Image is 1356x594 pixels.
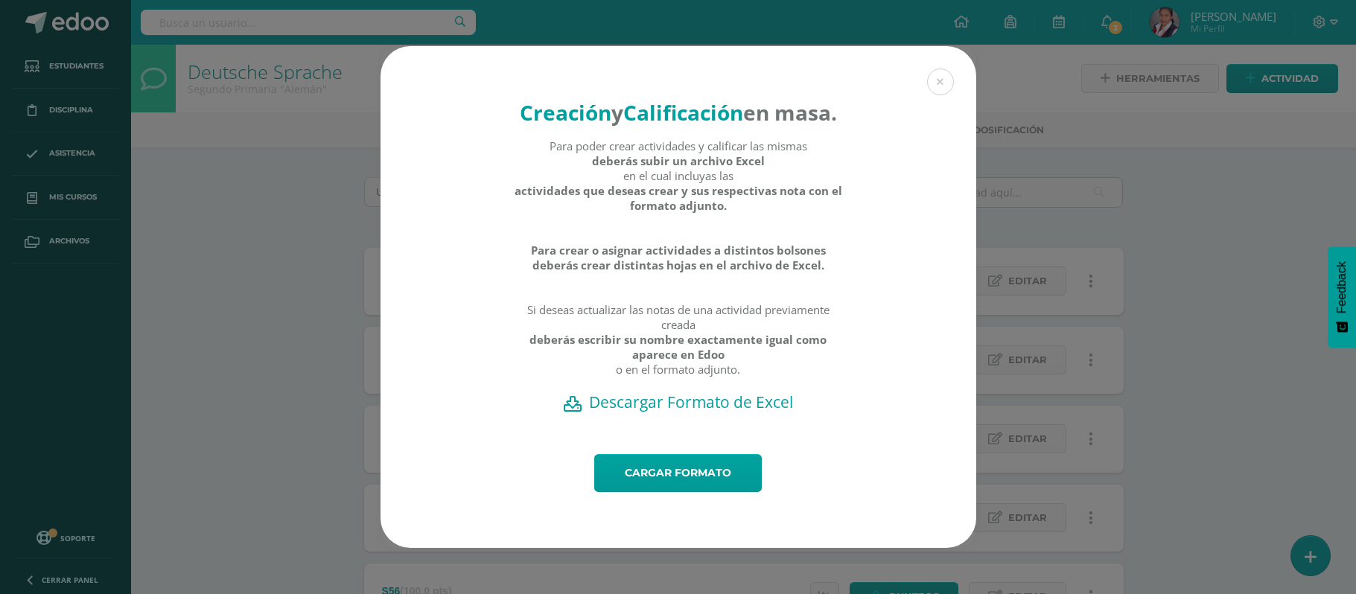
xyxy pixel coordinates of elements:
button: Close (Esc) [927,68,954,95]
strong: Creación [520,98,611,127]
strong: y [611,98,623,127]
strong: Calificación [623,98,743,127]
button: Feedback - Mostrar encuesta [1328,246,1356,348]
strong: deberás subir un archivo Excel [592,153,765,168]
strong: Para crear o asignar actividades a distintos bolsones deberás crear distintas hojas en el archivo... [513,243,843,272]
span: Feedback [1335,261,1349,313]
h4: en masa. [513,98,843,127]
a: Descargar Formato de Excel [407,392,950,412]
strong: actividades que deseas crear y sus respectivas nota con el formato adjunto. [513,183,843,213]
div: Para poder crear actividades y calificar las mismas en el cual incluyas las Si deseas actualizar ... [513,138,843,392]
strong: deberás escribir su nombre exactamente igual como aparece en Edoo [513,332,843,362]
a: Cargar formato [594,454,762,492]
